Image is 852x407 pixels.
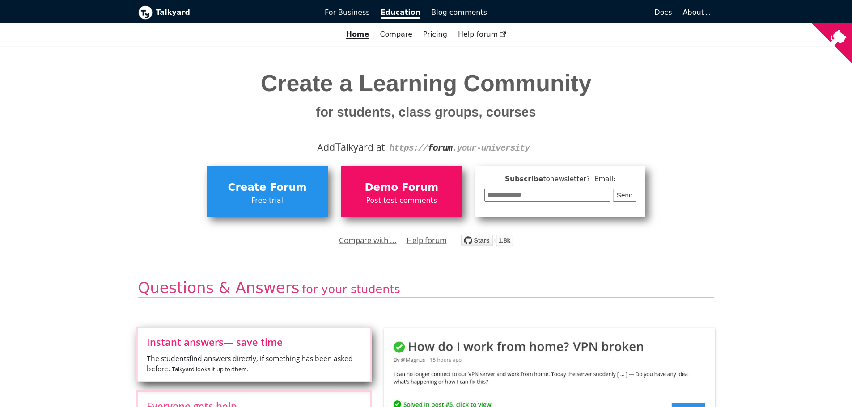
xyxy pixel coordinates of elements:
[407,234,447,247] a: Help forum
[389,143,529,153] code: https:// .your-university
[428,143,452,153] strong: forum
[458,30,506,38] span: Help forum
[302,282,400,296] span: for your students
[316,105,536,119] small: for students, class groups, courses
[212,195,323,206] span: Free trial
[335,138,341,155] span: T
[261,70,592,122] span: Create a Learning Community
[212,179,323,196] span: Create Forum
[461,236,513,249] a: Star debiki/talkyard on GitHub
[418,27,453,42] a: Pricing
[453,27,512,42] a: Help forum
[346,179,458,196] span: Demo Forum
[683,8,709,17] a: About
[147,353,361,374] span: The students find answers directly, if something has been asked before.
[147,337,361,347] span: Instant answers — save time
[461,235,513,246] img: talkyard.svg
[339,234,397,247] a: Compare with ...
[340,27,374,42] a: Home
[380,30,412,38] a: Compare
[484,174,636,185] span: Subscribe
[375,5,426,20] a: Education
[319,5,375,20] a: For Business
[172,365,248,373] small: Talkyard looks it up for them .
[381,8,421,19] span: Education
[138,5,313,20] a: Talkyard logoTalkyard
[426,5,492,20] a: Blog comments
[341,166,462,216] a: Demo ForumPost test comments
[431,8,487,17] span: Blog comments
[346,195,458,206] span: Post test comments
[492,5,678,20] a: Docs
[156,7,313,18] b: Talkyard
[138,278,714,298] h2: Questions & Answers
[207,166,328,216] a: Create ForumFree trial
[543,175,615,183] span: to newsletter ? Email:
[145,140,708,155] div: Add alkyard at
[654,8,672,17] span: Docs
[138,5,153,20] img: Talkyard logo
[325,8,370,17] span: For Business
[613,189,636,202] button: Send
